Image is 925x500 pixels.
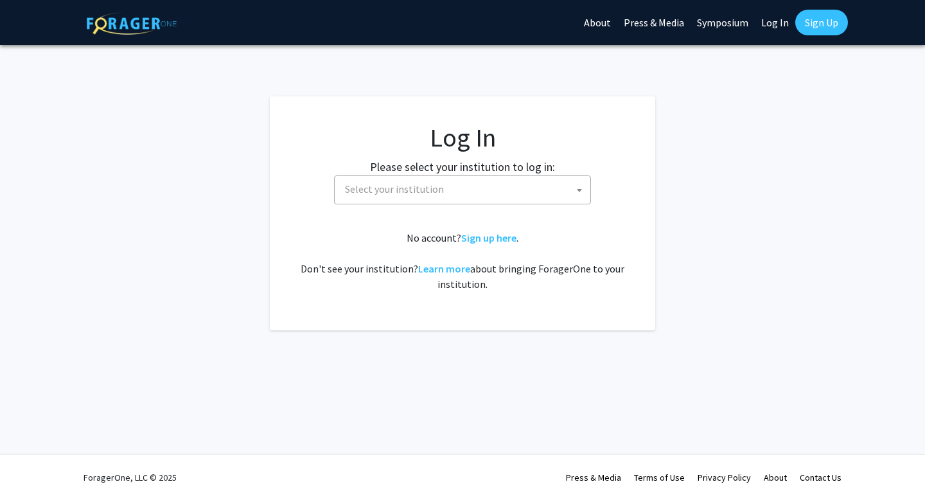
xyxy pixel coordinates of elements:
[764,472,787,483] a: About
[800,472,841,483] a: Contact Us
[418,262,470,275] a: Learn more about bringing ForagerOne to your institution
[334,175,591,204] span: Select your institution
[87,12,177,35] img: ForagerOne Logo
[345,183,444,195] span: Select your institution
[370,158,555,175] label: Please select your institution to log in:
[795,10,848,35] a: Sign Up
[295,230,630,292] div: No account? . Don't see your institution? about bringing ForagerOne to your institution.
[340,176,590,202] span: Select your institution
[461,231,516,244] a: Sign up here
[698,472,751,483] a: Privacy Policy
[295,122,630,153] h1: Log In
[84,455,177,500] div: ForagerOne, LLC © 2025
[634,472,685,483] a: Terms of Use
[566,472,621,483] a: Press & Media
